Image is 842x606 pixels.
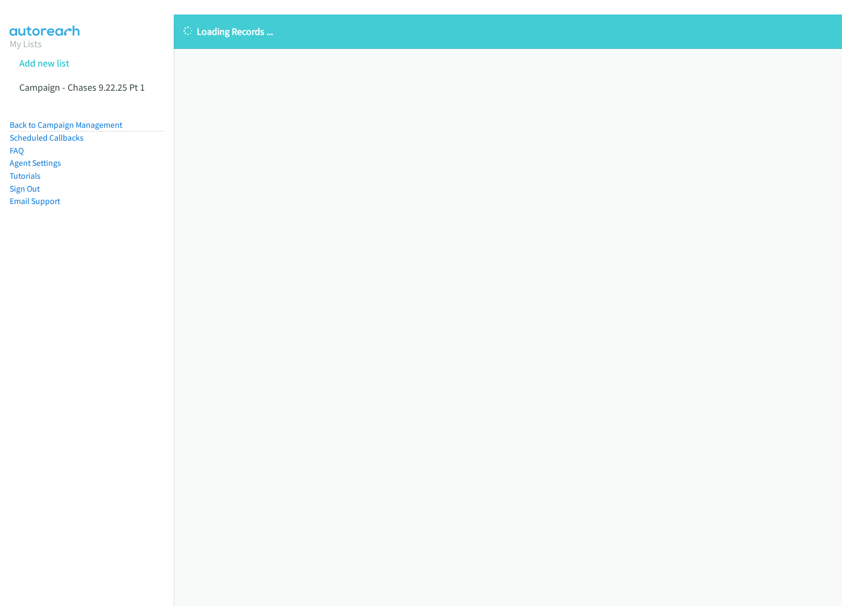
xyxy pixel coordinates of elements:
a: My Lists [10,38,42,50]
a: Agent Settings [10,158,61,168]
a: FAQ [10,145,24,156]
a: Back to Campaign Management [10,120,122,130]
a: Add new list [19,57,69,69]
a: Sign Out [10,184,40,194]
a: Tutorials [10,171,41,181]
a: Email Support [10,196,60,206]
a: Campaign - Chases 9.22.25 Pt 1 [19,81,145,93]
p: Loading Records ... [183,24,832,39]
a: Scheduled Callbacks [10,133,84,143]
